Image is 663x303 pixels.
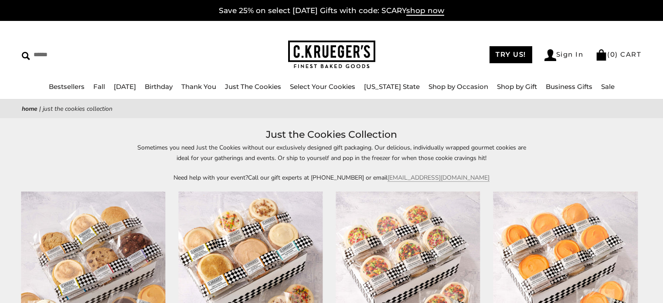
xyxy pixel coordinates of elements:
a: Sign In [544,49,584,61]
img: Account [544,49,556,61]
a: Home [22,105,37,113]
input: Search [22,48,169,61]
a: Business Gifts [546,82,592,91]
a: Fall [93,82,105,91]
span: shop now [406,6,444,16]
a: Sale [601,82,615,91]
span: | [39,105,41,113]
p: Need help with your event? [131,173,532,183]
a: TRY US! [490,46,532,63]
span: Just the Cookies Collection [43,105,112,113]
p: Sometimes you need Just the Cookies without our exclusively designed gift packaging. Our deliciou... [131,143,532,163]
a: Shop by Gift [497,82,537,91]
img: C.KRUEGER'S [288,41,375,69]
a: Just The Cookies [225,82,281,91]
a: Select Your Cookies [290,82,355,91]
a: Save 25% on select [DATE] Gifts with code: SCARYshop now [219,6,444,16]
nav: breadcrumbs [22,104,641,114]
img: Search [22,52,30,60]
h1: Just the Cookies Collection [35,127,628,143]
span: Call our gift experts at [PHONE_NUMBER] or email [248,174,388,182]
a: Birthday [145,82,173,91]
span: 0 [610,50,615,58]
a: (0) CART [595,50,641,58]
a: Thank You [181,82,216,91]
a: [DATE] [114,82,136,91]
a: Bestsellers [49,82,85,91]
a: [EMAIL_ADDRESS][DOMAIN_NAME] [388,174,490,182]
a: [US_STATE] State [364,82,420,91]
a: Shop by Occasion [428,82,488,91]
img: Bag [595,49,607,61]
